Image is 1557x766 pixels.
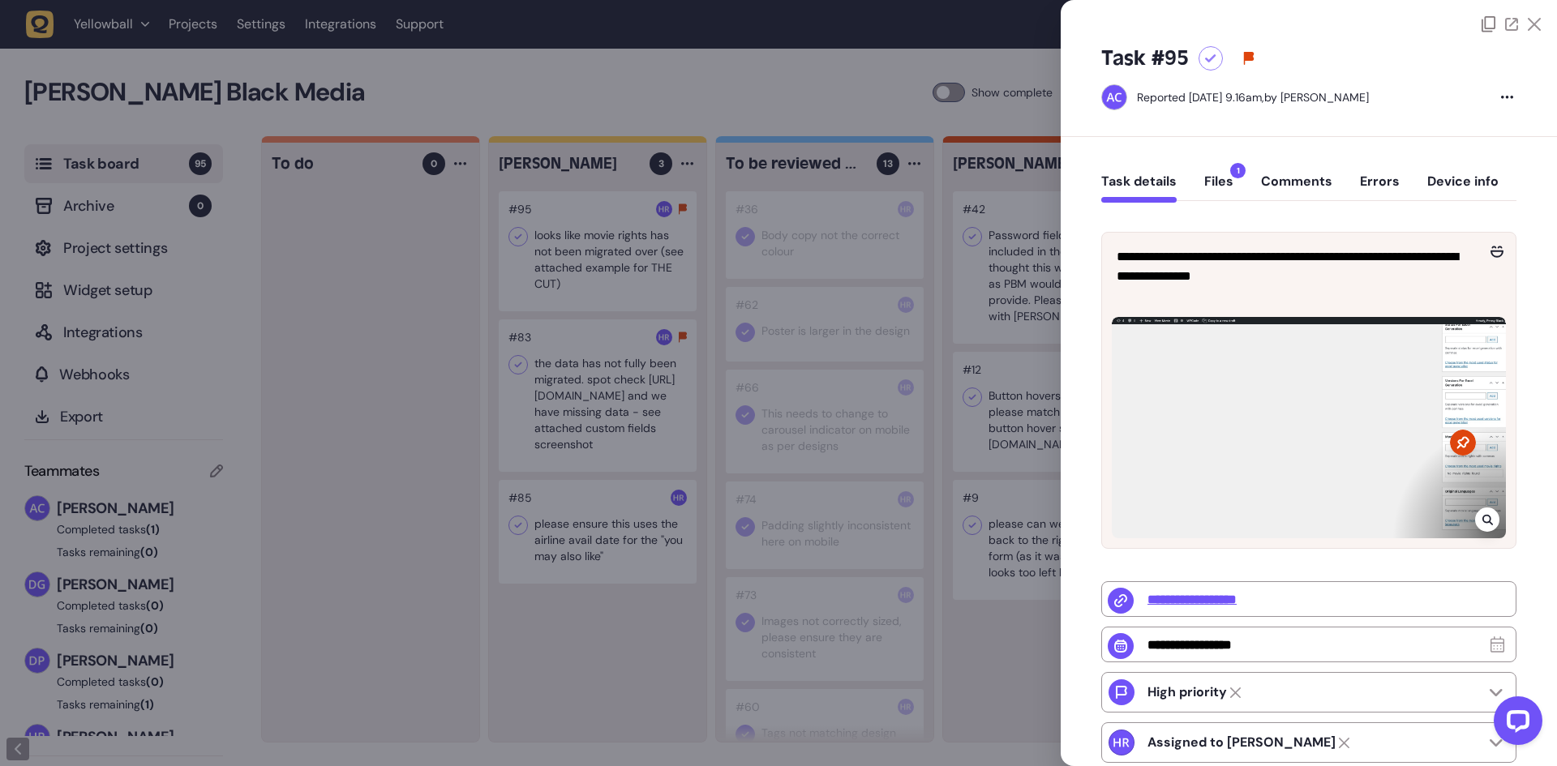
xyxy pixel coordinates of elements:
[1481,690,1549,758] iframe: LiveChat chat widget
[1242,52,1255,65] svg: High priority
[1360,173,1400,203] button: Errors
[1204,173,1233,203] button: Files
[1427,173,1499,203] button: Device info
[1101,173,1177,203] button: Task details
[1137,89,1369,105] div: by [PERSON_NAME]
[1101,45,1189,71] h5: Task #95
[1147,734,1336,751] strong: Harry Robinson
[1230,163,1246,178] span: 1
[1147,684,1227,700] p: High priority
[1102,85,1126,109] img: Ameet Chohan
[1137,90,1264,105] div: Reported [DATE] 9.16am,
[1261,173,1332,203] button: Comments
